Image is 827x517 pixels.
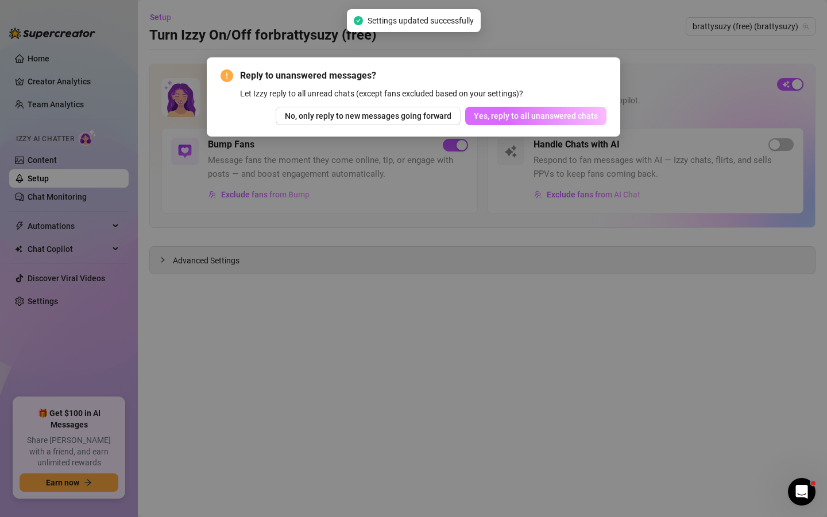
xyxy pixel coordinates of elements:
button: No, only reply to new messages going forward [276,107,461,125]
span: Reply to unanswered messages? [240,69,606,83]
span: Settings updated successfully [368,14,474,27]
div: Let Izzy reply to all unread chats (except fans excluded based on your settings)? [240,87,606,100]
span: Yes, reply to all unanswered chats [474,111,598,120]
button: Yes, reply to all unanswered chats [465,107,606,125]
iframe: Intercom live chat [788,478,816,506]
span: No, only reply to new messages going forward [285,111,451,120]
span: check-circle [354,16,363,25]
span: exclamation-circle [221,69,233,82]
